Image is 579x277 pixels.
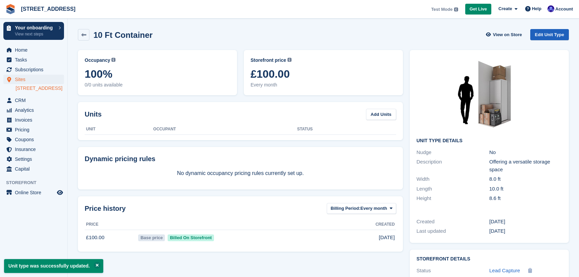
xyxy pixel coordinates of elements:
[15,75,56,84] span: Sites
[15,164,56,174] span: Capital
[489,268,520,273] span: Lead Capture
[15,105,56,115] span: Analytics
[489,218,562,226] div: [DATE]
[327,203,396,214] button: Billing Period: Every month
[85,154,396,164] div: Dynamic pricing rules
[15,65,56,74] span: Subscriptions
[15,154,56,164] span: Settings
[85,68,230,80] span: 100%
[85,124,153,135] th: Unit
[16,85,64,92] a: [STREET_ADDRESS]
[3,55,64,65] a: menu
[15,115,56,125] span: Invoices
[85,81,230,89] span: 0/0 units available
[530,29,569,40] a: Edit Unit Type
[85,219,137,230] th: Price
[3,115,64,125] a: menu
[3,45,64,55] a: menu
[111,58,115,62] img: icon-info-grey-7440780725fd019a000dd9b08b2336e03edf1995a4989e88bcd33f0948082b44.svg
[5,4,16,14] img: stora-icon-8386f47178a22dfd0bd8f6a31ec36ba5ce8667c1dd55bd0f319d3a0aa187defe.svg
[470,6,487,12] span: Get Live
[3,75,64,84] a: menu
[297,124,396,135] th: Status
[489,195,562,202] div: 8.6 ft
[6,179,67,186] span: Storefront
[416,185,489,193] div: Length
[379,234,395,242] span: [DATE]
[454,7,458,11] img: icon-info-grey-7440780725fd019a000dd9b08b2336e03edf1995a4989e88bcd33f0948082b44.svg
[3,22,64,40] a: Your onboarding View next steps
[489,158,562,173] div: Offering a versatile storage space
[548,5,554,12] img: Jem Plester
[251,68,396,80] span: £100.00
[3,135,64,144] a: menu
[366,109,396,120] a: Add Units
[465,4,491,15] a: Get Live
[85,109,102,119] h2: Units
[15,96,56,105] span: CRM
[416,256,562,262] h2: Storefront Details
[153,124,297,135] th: Occupant
[3,164,64,174] a: menu
[330,205,360,212] span: Billing Period:
[555,6,573,12] span: Account
[85,230,137,245] td: £100.00
[489,175,562,183] div: 8.0 ft
[532,5,541,12] span: Help
[15,125,56,134] span: Pricing
[93,30,153,40] h2: 10 Ft Container
[15,25,55,30] p: Your onboarding
[15,145,56,154] span: Insurance
[3,154,64,164] a: menu
[489,227,562,235] div: [DATE]
[3,145,64,154] a: menu
[416,138,562,144] h2: Unit Type details
[168,234,214,241] span: Billed On Storefront
[15,45,56,55] span: Home
[251,57,286,64] span: Storefront price
[416,175,489,183] div: Width
[416,158,489,173] div: Description
[85,57,110,64] span: Occupancy
[3,125,64,134] a: menu
[15,188,56,197] span: Online Store
[3,188,64,197] a: menu
[287,58,292,62] img: icon-info-grey-7440780725fd019a000dd9b08b2336e03edf1995a4989e88bcd33f0948082b44.svg
[3,96,64,105] a: menu
[4,259,103,273] p: Unit type was successfully updated.
[3,105,64,115] a: menu
[485,29,525,40] a: View on Store
[416,218,489,226] div: Created
[438,57,540,133] img: 10-sqft-unit.jpg
[489,149,562,156] div: No
[489,267,520,275] a: Lead Capture
[56,188,64,197] a: Preview store
[85,169,396,177] p: No dynamic occupancy pricing rules currently set up.
[498,5,512,12] span: Create
[18,3,78,15] a: [STREET_ADDRESS]
[416,227,489,235] div: Last updated
[361,205,387,212] span: Every month
[416,195,489,202] div: Height
[3,65,64,74] a: menu
[431,6,452,13] span: Test Mode
[85,203,126,213] span: Price history
[15,55,56,65] span: Tasks
[15,31,55,37] p: View next steps
[251,81,396,89] span: Every month
[15,135,56,144] span: Coupons
[493,31,522,38] span: View on Store
[138,234,165,241] span: Base price
[416,267,489,275] div: Status
[416,149,489,156] div: Nudge
[489,185,562,193] div: 10.0 ft
[376,221,395,227] span: Created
